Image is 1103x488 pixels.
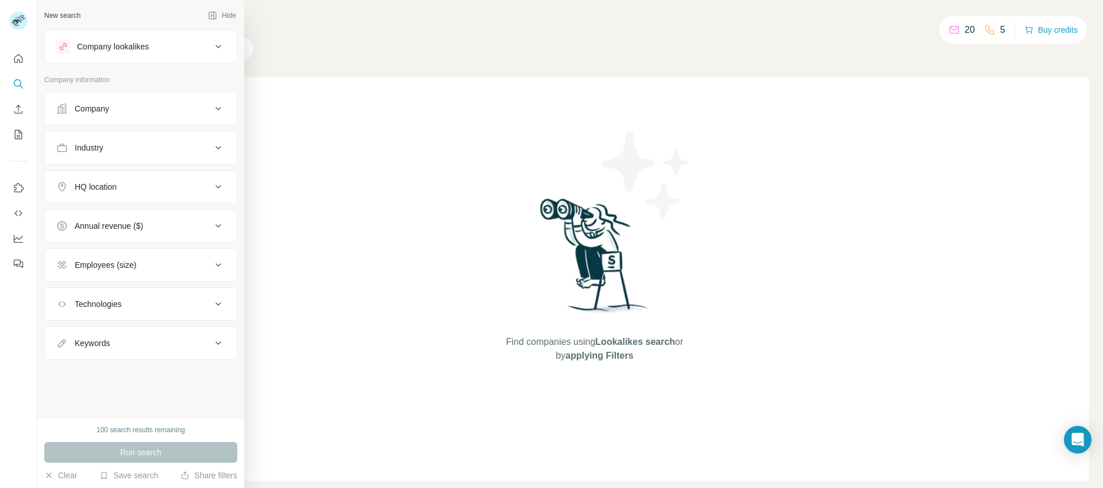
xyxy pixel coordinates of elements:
button: Annual revenue ($) [45,212,237,240]
button: Use Surfe on LinkedIn [9,178,28,198]
button: Search [9,74,28,94]
button: Company lookalikes [45,33,237,60]
div: HQ location [75,181,117,193]
div: Employees (size) [75,259,136,271]
button: Dashboard [9,228,28,249]
div: 100 search results remaining [97,425,185,435]
button: Use Surfe API [9,203,28,224]
button: HQ location [45,173,237,201]
h4: Search [100,14,1089,30]
div: Annual revenue ($) [75,220,143,232]
button: Buy credits [1024,22,1078,38]
button: Company [45,95,237,122]
img: Surfe Illustration - Woman searching with binoculars [535,195,654,324]
button: Clear [44,470,77,481]
div: New search [44,10,80,21]
div: Open Intercom Messenger [1064,426,1092,454]
div: Industry [75,142,103,153]
div: Company [75,103,109,114]
button: Enrich CSV [9,99,28,120]
div: Keywords [75,337,110,349]
p: 20 [965,23,975,37]
span: Lookalikes search [595,337,675,347]
button: Hide [200,7,244,24]
button: Technologies [45,290,237,318]
p: 5 [1000,23,1005,37]
button: Keywords [45,329,237,357]
button: Employees (size) [45,251,237,279]
div: Company lookalikes [77,41,149,52]
img: Surfe Illustration - Stars [595,123,698,226]
button: Feedback [9,253,28,274]
button: Share filters [180,470,237,481]
p: Company information [44,75,237,85]
span: applying Filters [565,351,633,360]
span: Find companies using or by [503,335,687,363]
button: Industry [45,134,237,162]
button: Quick start [9,48,28,69]
button: My lists [9,124,28,145]
button: Save search [99,470,158,481]
div: Technologies [75,298,122,310]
